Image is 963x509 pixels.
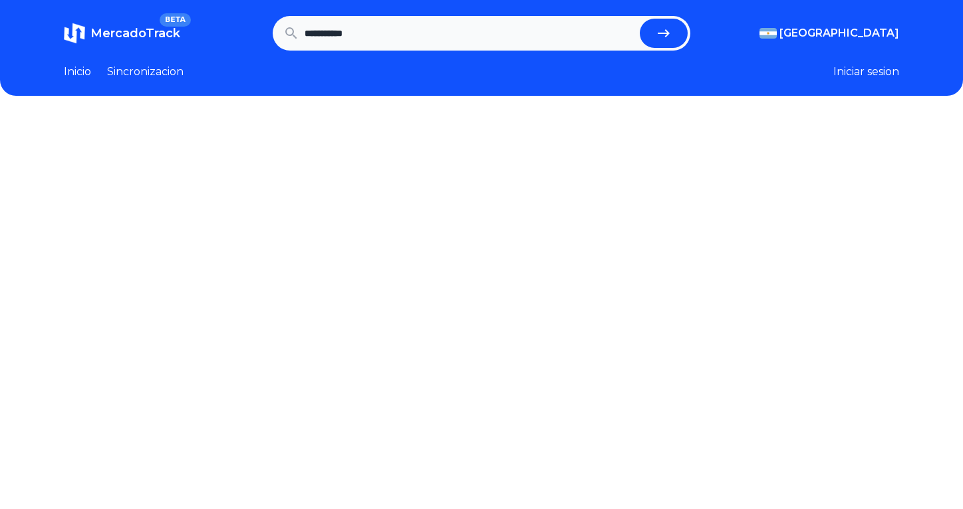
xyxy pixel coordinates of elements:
span: MercadoTrack [90,26,180,41]
span: [GEOGRAPHIC_DATA] [779,25,899,41]
span: BETA [160,13,191,27]
button: Iniciar sesion [833,64,899,80]
a: Sincronizacion [107,64,184,80]
button: [GEOGRAPHIC_DATA] [759,25,899,41]
a: Inicio [64,64,91,80]
img: MercadoTrack [64,23,85,44]
a: MercadoTrackBETA [64,23,180,44]
img: Argentina [759,28,777,39]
